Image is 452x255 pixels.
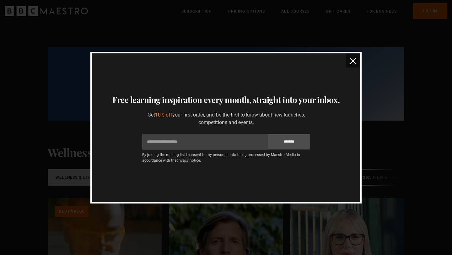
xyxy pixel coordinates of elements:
h3: Free learning inspiration every month, straight into your inbox. [100,94,352,106]
p: Get your first order, and be the first to know about new launches, competitions and events. [142,111,310,126]
span: 10% off [155,112,172,118]
p: By joining the mailing list I consent to my personal data being processed by Maestro Media in acc... [142,152,310,163]
a: privacy notice [176,158,200,163]
button: close [346,53,360,68]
